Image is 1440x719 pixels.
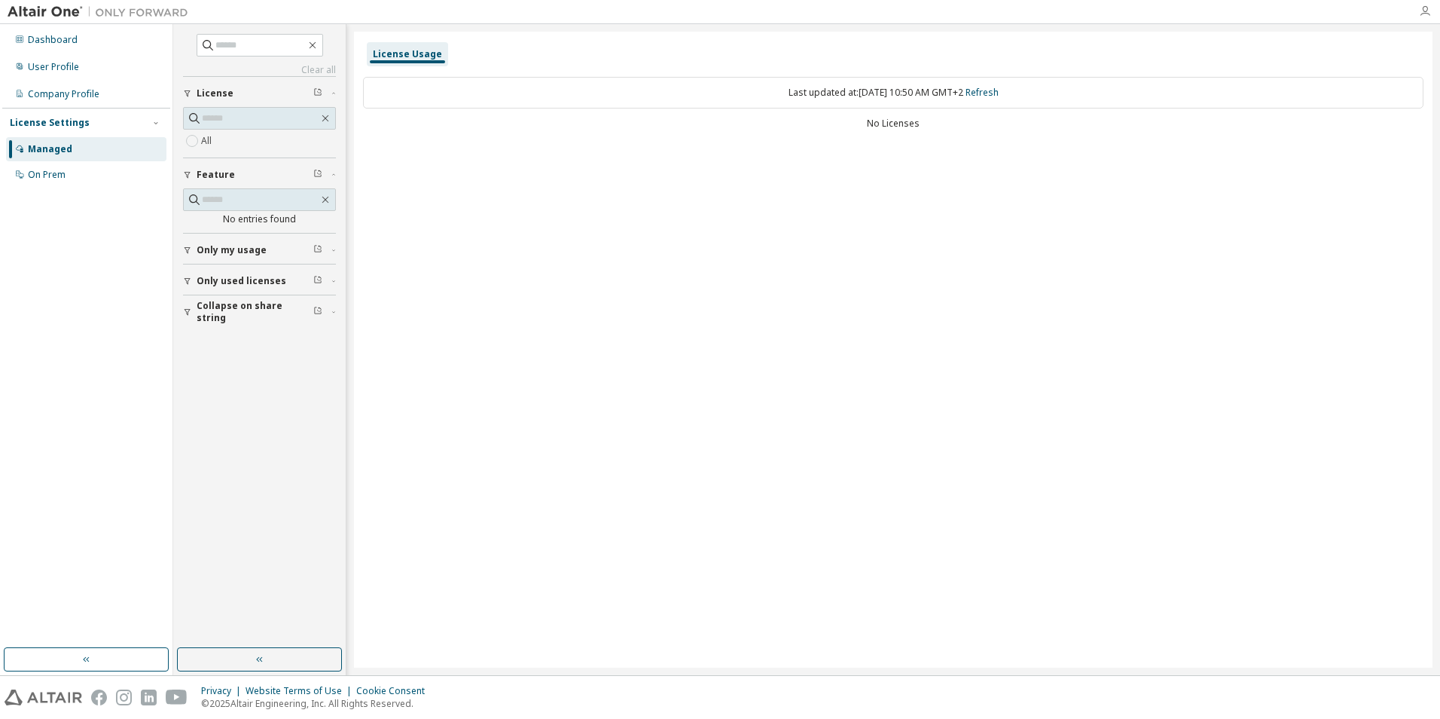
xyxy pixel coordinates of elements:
[28,169,66,181] div: On Prem
[183,265,336,298] button: Only used licenses
[201,685,246,697] div: Privacy
[91,690,107,705] img: facebook.svg
[183,64,336,76] a: Clear all
[28,61,79,73] div: User Profile
[373,48,442,60] div: License Usage
[197,244,267,256] span: Only my usage
[183,213,336,225] div: No entries found
[28,88,99,100] div: Company Profile
[246,685,356,697] div: Website Terms of Use
[363,77,1423,109] div: Last updated at: [DATE] 10:50 AM GMT+2
[166,690,188,705] img: youtube.svg
[183,77,336,110] button: License
[201,697,434,710] p: © 2025 Altair Engineering, Inc. All Rights Reserved.
[183,158,336,191] button: Feature
[8,5,196,20] img: Altair One
[197,300,313,324] span: Collapse on share string
[313,306,322,318] span: Clear filter
[28,143,72,155] div: Managed
[201,132,215,150] label: All
[313,87,322,99] span: Clear filter
[197,169,235,181] span: Feature
[313,169,322,181] span: Clear filter
[28,34,78,46] div: Dashboard
[10,117,90,129] div: License Settings
[363,118,1423,130] div: No Licenses
[5,690,82,705] img: altair_logo.svg
[313,244,322,256] span: Clear filter
[183,295,336,329] button: Collapse on share string
[197,275,286,287] span: Only used licenses
[313,275,322,287] span: Clear filter
[197,87,233,99] span: License
[356,685,434,697] div: Cookie Consent
[183,234,336,267] button: Only my usage
[966,86,999,99] a: Refresh
[141,690,157,705] img: linkedin.svg
[116,690,132,705] img: instagram.svg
